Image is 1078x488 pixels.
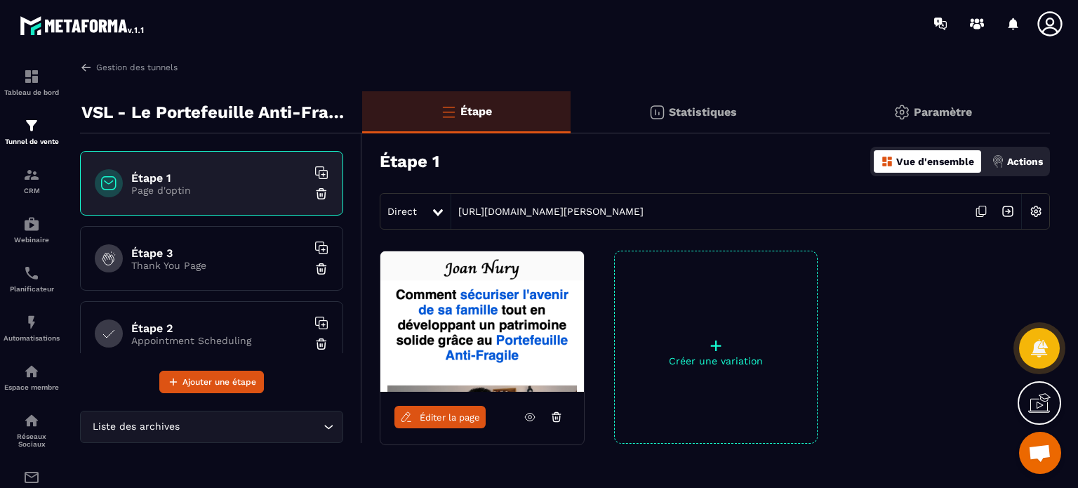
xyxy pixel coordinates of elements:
[4,303,60,352] a: automationsautomationsAutomatisations
[23,166,40,183] img: formation
[23,412,40,429] img: social-network
[4,88,60,96] p: Tableau de bord
[615,336,817,355] p: +
[4,236,60,244] p: Webinaire
[893,104,910,121] img: setting-gr.5f69749f.svg
[4,285,60,293] p: Planificateur
[4,138,60,145] p: Tunnel de vente
[1007,156,1043,167] p: Actions
[314,337,328,351] img: trash
[615,355,817,367] p: Créer une variation
[896,156,974,167] p: Vue d'ensemble
[131,246,307,260] h6: Étape 3
[131,171,307,185] h6: Étape 1
[131,322,307,335] h6: Étape 2
[451,206,644,217] a: [URL][DOMAIN_NAME][PERSON_NAME]
[4,58,60,107] a: formationformationTableau de bord
[420,412,480,423] span: Éditer la page
[4,107,60,156] a: formationformationTunnel de vente
[131,185,307,196] p: Page d'optin
[387,206,417,217] span: Direct
[914,105,972,119] p: Paramètre
[881,155,893,168] img: dashboard-orange.40269519.svg
[23,314,40,331] img: automations
[4,402,60,459] a: social-networksocial-networkRéseaux Sociaux
[4,187,60,194] p: CRM
[1023,198,1049,225] img: setting-w.858f3a88.svg
[131,335,307,346] p: Appointment Scheduling
[131,260,307,271] p: Thank You Page
[4,205,60,254] a: automationsautomationsWebinaire
[314,187,328,201] img: trash
[23,68,40,85] img: formation
[314,262,328,276] img: trash
[80,61,178,74] a: Gestion des tunnels
[1019,432,1061,474] a: Ouvrir le chat
[669,105,737,119] p: Statistiques
[992,155,1004,168] img: actions.d6e523a2.png
[994,198,1021,225] img: arrow-next.bcc2205e.svg
[440,103,457,120] img: bars-o.4a397970.svg
[182,419,320,435] input: Search for option
[80,411,343,443] div: Search for option
[23,216,40,232] img: automations
[4,352,60,402] a: automationsautomationsEspace membre
[394,406,486,428] a: Éditer la page
[81,98,352,126] p: VSL - Le Portefeuille Anti-Fragile
[182,375,256,389] span: Ajouter une étape
[80,61,93,74] img: arrow
[4,156,60,205] a: formationformationCRM
[159,371,264,393] button: Ajouter une étape
[23,363,40,380] img: automations
[4,383,60,391] p: Espace membre
[4,334,60,342] p: Automatisations
[23,469,40,486] img: email
[23,265,40,282] img: scheduler
[4,433,60,448] p: Réseaux Sociaux
[20,13,146,38] img: logo
[89,419,182,435] span: Liste des archives
[648,104,665,121] img: stats.20deebd0.svg
[380,152,439,171] h3: Étape 1
[4,254,60,303] a: schedulerschedulerPlanificateur
[460,105,492,118] p: Étape
[380,251,584,392] img: image
[23,117,40,134] img: formation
